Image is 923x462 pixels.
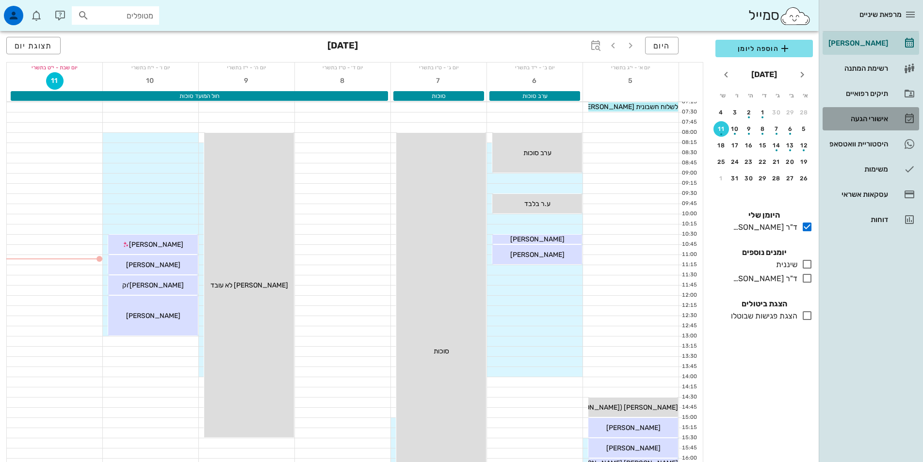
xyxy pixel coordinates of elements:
button: 6 [783,121,798,137]
div: 07:15 [679,98,699,106]
button: היום [645,37,679,54]
div: 10:15 [679,220,699,228]
div: 8 [755,126,771,132]
div: 13:00 [679,332,699,340]
button: 9 [238,72,256,90]
div: 21 [769,159,784,165]
span: ערב סוכות [522,93,548,99]
span: היום [653,41,670,50]
div: 08:30 [679,149,699,157]
div: יום ו׳ - י״ח בתשרי [103,63,198,72]
div: 09:00 [679,169,699,177]
div: 24 [728,159,743,165]
div: 12:00 [679,291,699,300]
div: 7 [769,126,784,132]
div: 30 [741,175,757,182]
span: תצוגת יום [15,41,52,50]
span: 11 [47,77,63,85]
div: 11:30 [679,271,699,279]
button: 2 [741,105,757,120]
button: הוספה ליומן [715,40,813,57]
div: 22 [755,159,771,165]
button: 1 [713,171,729,186]
div: 9 [741,126,757,132]
div: יום שבת - י״ט בתשרי [7,63,102,72]
div: היסטוריית וואטסאפ [826,140,888,148]
div: 07:30 [679,108,699,116]
div: סמייל [748,5,811,26]
button: 7 [769,121,784,137]
div: 15 [755,142,771,149]
div: 1 [713,175,729,182]
button: 18 [713,138,729,153]
div: יום ג׳ - ט״ו בתשרי [391,63,486,72]
div: 4 [713,109,729,116]
button: 24 [728,154,743,170]
div: 13:45 [679,363,699,371]
span: [PERSON_NAME] ([PERSON_NAME]) [563,403,678,412]
button: תצוגת יום [6,37,61,54]
button: 28 [769,171,784,186]
span: [PERSON_NAME] [606,444,661,452]
div: 11:00 [679,251,699,259]
div: 29 [783,109,798,116]
div: 28 [769,175,784,182]
div: 12:15 [679,302,699,310]
div: 14:00 [679,373,699,381]
button: חודש שעבר [793,66,811,83]
div: 14:45 [679,403,699,412]
span: 8 [334,77,352,85]
span: הוספה ליומן [723,43,805,54]
span: חול המועד סוכות [179,93,219,99]
div: הצגת פגישות שבוטלו [727,310,797,322]
div: עסקאות אשראי [826,191,888,198]
div: 23 [741,159,757,165]
h3: [DATE] [327,37,358,56]
div: 14:30 [679,393,699,401]
div: 1 [755,109,771,116]
th: ו׳ [730,87,743,104]
img: SmileCloud logo [779,6,811,26]
div: 20 [783,159,798,165]
th: ש׳ [716,87,729,104]
span: [PERSON_NAME] [606,424,661,432]
div: 15:00 [679,414,699,422]
button: 30 [769,105,784,120]
div: רשימת המתנה [826,64,888,72]
div: 12:30 [679,312,699,320]
button: 27 [783,171,798,186]
button: 15 [755,138,771,153]
h4: היומן שלי [715,209,813,221]
a: [PERSON_NAME] [823,32,919,55]
button: 17 [728,138,743,153]
div: 13:30 [679,352,699,361]
span: מרפאת שיניים [859,10,902,19]
button: 31 [728,171,743,186]
div: 3 [728,109,743,116]
button: 6 [526,72,544,90]
div: יום ה׳ - י״ז בתשרי [199,63,294,72]
div: 09:45 [679,200,699,208]
button: 21 [769,154,784,170]
button: 10 [142,72,160,90]
button: 28 [796,105,812,120]
div: 13:15 [679,342,699,350]
div: שיננית [772,259,797,271]
div: 10:30 [679,230,699,239]
button: 11 [46,72,64,90]
div: 15:15 [679,424,699,432]
div: 07:45 [679,118,699,127]
button: 29 [755,171,771,186]
div: 26 [796,175,812,182]
div: 10:45 [679,240,699,249]
button: 20 [783,154,798,170]
button: 1 [755,105,771,120]
span: 6 [526,77,544,85]
a: משימות [823,158,919,181]
button: 11 [713,121,729,137]
div: יום ד׳ - ט״ז בתשרי [295,63,390,72]
div: 25 [713,159,729,165]
a: דוחות [823,208,919,231]
div: 15:30 [679,434,699,442]
button: 30 [741,171,757,186]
